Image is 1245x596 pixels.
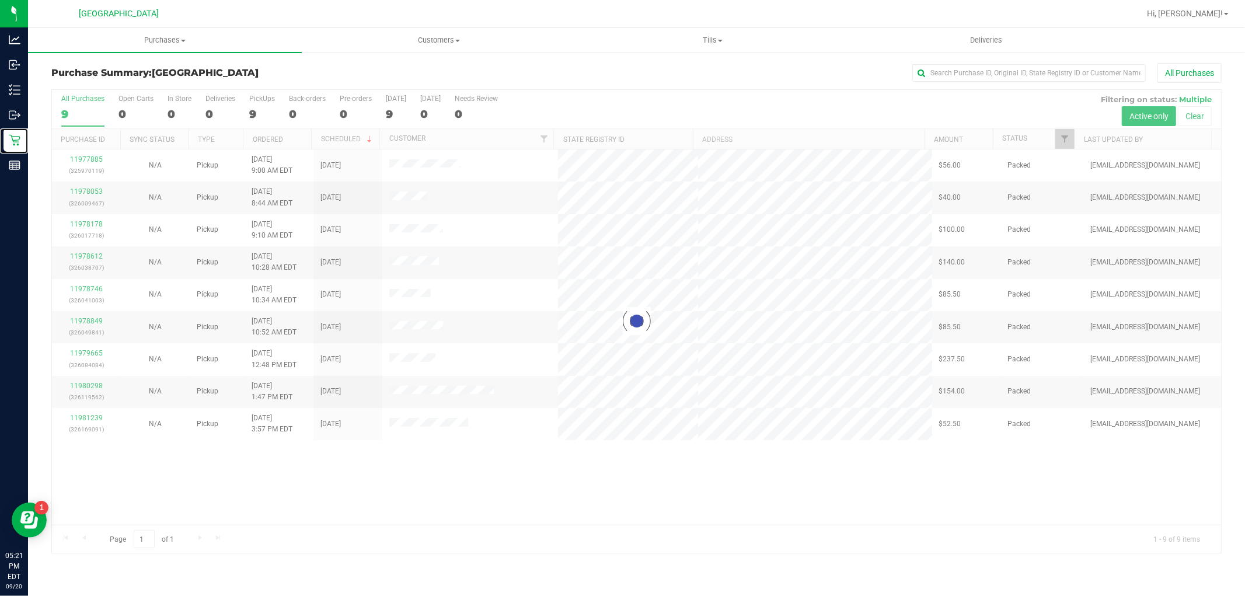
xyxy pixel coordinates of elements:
inline-svg: Inventory [9,84,20,96]
button: All Purchases [1157,63,1222,83]
a: Purchases [28,28,302,53]
inline-svg: Outbound [9,109,20,121]
iframe: Resource center unread badge [34,501,48,515]
span: Hi, [PERSON_NAME]! [1147,9,1223,18]
span: [GEOGRAPHIC_DATA] [152,67,259,78]
p: 05:21 PM EDT [5,550,23,582]
iframe: Resource center [12,503,47,538]
span: Deliveries [954,35,1018,46]
a: Tills [576,28,849,53]
span: Customers [302,35,575,46]
a: Customers [302,28,576,53]
inline-svg: Reports [9,159,20,171]
span: Purchases [28,35,302,46]
inline-svg: Inbound [9,59,20,71]
h3: Purchase Summary: [51,68,441,78]
a: Deliveries [849,28,1123,53]
span: [GEOGRAPHIC_DATA] [79,9,159,19]
inline-svg: Retail [9,134,20,146]
inline-svg: Analytics [9,34,20,46]
p: 09/20 [5,582,23,591]
input: Search Purchase ID, Original ID, State Registry ID or Customer Name... [912,64,1146,82]
span: Tills [576,35,849,46]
